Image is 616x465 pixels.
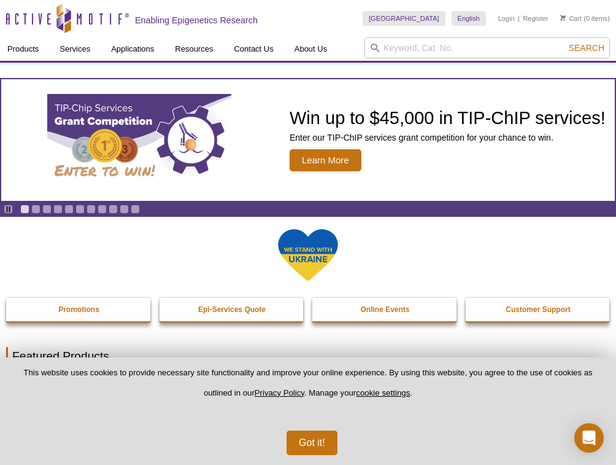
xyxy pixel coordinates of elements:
h2: Win up to $45,000 in TIP-ChIP services! [290,109,606,127]
a: Cart [560,14,582,23]
input: Keyword, Cat. No. [364,37,610,58]
a: Toggle autoplay [4,205,13,214]
a: Applications [104,37,161,61]
article: TIP-ChIP Services Grant Competition [1,79,615,201]
h2: Enabling Epigenetics Research [135,15,258,26]
strong: Online Events [361,305,410,314]
a: Contact Us [226,37,280,61]
a: Go to slide 5 [64,205,74,214]
a: Online Events [312,298,458,321]
strong: Epi-Services Quote [198,305,266,314]
a: Resources [167,37,220,61]
a: Go to slide 6 [75,205,85,214]
a: Go to slide 4 [53,205,63,214]
a: Epi-Services Quote [160,298,305,321]
button: Search [565,42,608,53]
a: Privacy Policy [255,388,304,397]
a: Go to slide 8 [98,205,107,214]
span: Search [569,43,604,53]
li: (0 items) [560,11,610,26]
a: About Us [287,37,334,61]
img: We Stand With Ukraine [277,228,339,283]
a: Go to slide 1 [20,205,29,214]
a: Promotions [6,298,152,321]
li: | [518,11,520,26]
a: Customer Support [466,298,611,321]
img: TIP-ChIP Services Grant Competition [47,94,231,186]
a: Go to slide 2 [31,205,40,214]
a: Go to slide 11 [131,205,140,214]
a: English [452,11,486,26]
a: Go to slide 3 [42,205,52,214]
a: Register [523,14,548,23]
button: Got it! [287,431,337,455]
a: Go to slide 7 [87,205,96,214]
button: cookie settings [356,388,410,397]
h2: Featured Products [6,347,610,365]
img: Your Cart [560,15,566,21]
a: Services [52,37,98,61]
p: This website uses cookies to provide necessary site functionality and improve your online experie... [20,367,596,408]
strong: Customer Support [506,305,570,314]
a: Go to slide 10 [120,205,129,214]
a: [GEOGRAPHIC_DATA] [363,11,445,26]
p: Enter our TIP-ChIP services grant competition for your chance to win. [290,132,606,143]
a: Login [498,14,515,23]
strong: Promotions [58,305,99,314]
a: Go to slide 9 [109,205,118,214]
a: TIP-ChIP Services Grant Competition Win up to $45,000 in TIP-ChIP services! Enter our TIP-ChIP se... [1,79,615,201]
span: Learn More [290,149,361,171]
div: Open Intercom Messenger [574,423,604,453]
